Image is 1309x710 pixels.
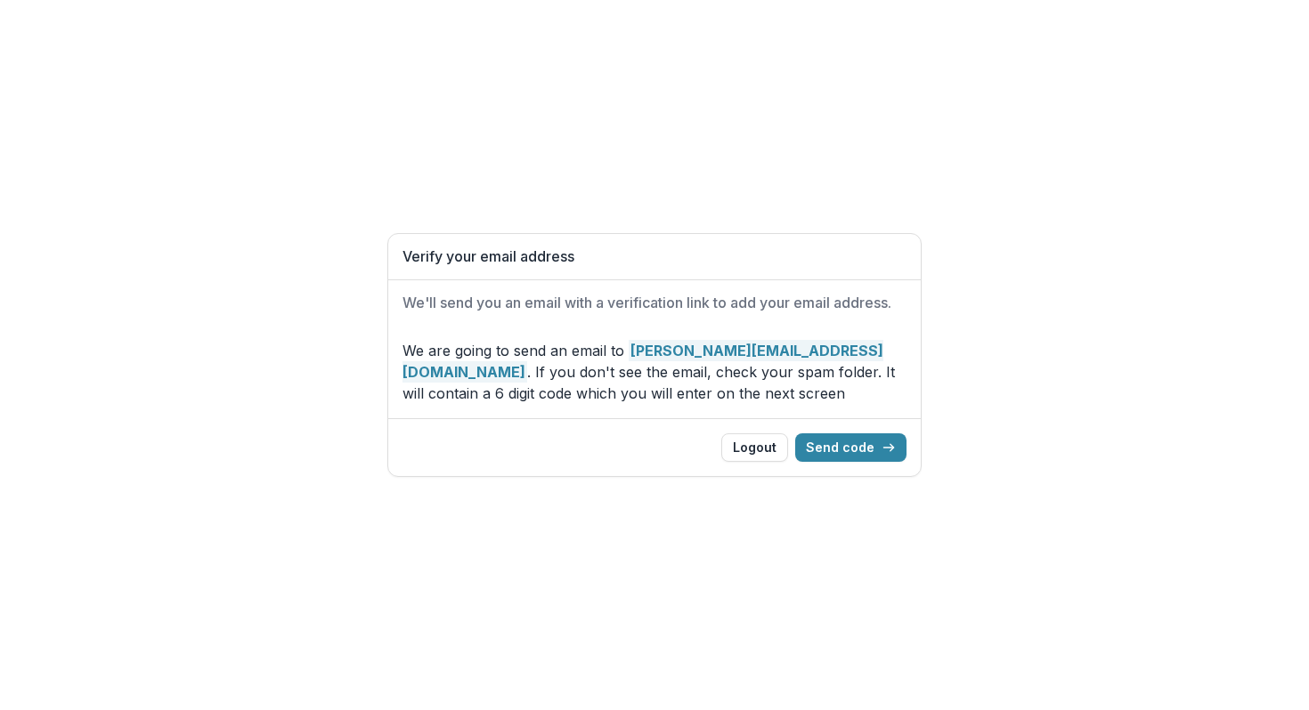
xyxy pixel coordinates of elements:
p: We are going to send an email to . If you don't see the email, check your spam folder. It will co... [402,340,907,404]
strong: [PERSON_NAME][EMAIL_ADDRESS][DOMAIN_NAME] [402,340,883,383]
button: Send code [795,433,907,462]
h2: We'll send you an email with a verification link to add your email address. [402,294,907,311]
button: Logout [721,433,788,462]
h1: Verify your email address [402,248,907,265]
